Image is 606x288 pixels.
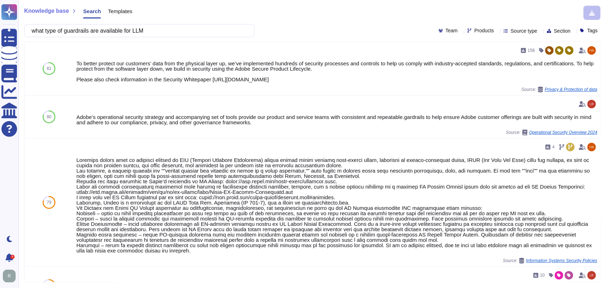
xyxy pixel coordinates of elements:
[540,273,545,277] span: 10
[28,25,247,37] input: Search a question or template...
[522,87,597,92] span: Source:
[511,28,537,33] span: Source type
[10,255,15,259] div: 3
[587,46,596,55] img: user
[76,157,597,253] div: Loremips dolors amet co adipisci elitsed do EIU (Tempori Utlabore Etdolorema) aliqua enimad minim...
[24,8,69,14] span: Knowledge base
[506,130,597,135] span: Source:
[474,28,494,33] span: Products
[47,115,51,119] span: 80
[47,200,51,205] span: 79
[503,258,597,263] span: Source:
[587,100,596,108] img: user
[587,28,597,33] span: Tags
[529,130,597,135] span: Operational Security Overview 2024
[76,61,597,82] div: To better protect our customers’ data from the physical layer up, we’ve implemented hundreds of s...
[446,28,458,33] span: Team
[83,9,101,14] span: Search
[587,271,596,279] img: user
[528,48,535,53] span: 158
[545,87,597,92] span: Privacy & Protection of data
[526,259,597,263] span: Information Systems Security Policies
[47,66,51,71] span: 81
[76,114,597,125] div: Adobe’s operational security strategy and accompanying set of tools provide our product and servi...
[554,28,570,33] span: Section
[1,268,21,284] button: user
[3,270,16,282] img: user
[108,9,132,14] span: Templates
[552,145,555,149] span: 4
[587,143,596,151] img: user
